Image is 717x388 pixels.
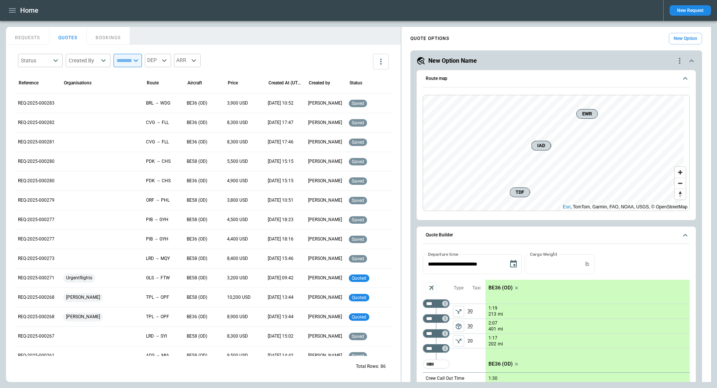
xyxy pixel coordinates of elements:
[308,353,342,359] p: [PERSON_NAME]
[268,255,294,262] p: 09/11/2025 15:46
[187,333,207,339] p: BE58 (OD)
[308,100,342,106] p: [PERSON_NAME]
[18,236,55,242] p: REQ-2025-000277
[87,27,130,45] button: BOOKINGS
[187,275,207,281] p: BE58 (OD)
[187,178,207,184] p: BE36 (OD)
[309,80,330,86] div: Created by
[308,333,342,339] p: [PERSON_NAME]
[146,333,167,339] p: LRD → SYI
[187,314,207,320] p: BE36 (OD)
[308,217,342,223] p: [PERSON_NAME]
[308,255,342,262] p: [PERSON_NAME]
[268,178,294,184] p: 09/16/2025 15:15
[453,321,464,332] button: left aligned
[268,119,294,126] p: 09/16/2025 17:47
[227,236,248,242] p: 4,400 USD
[308,197,342,204] p: [PERSON_NAME]
[580,110,595,118] span: EWR
[423,95,684,211] canvas: Map
[146,255,170,262] p: LRD → MQY
[350,237,366,242] span: saved
[18,139,55,145] p: REQ-2025-000281
[187,236,207,242] p: BE36 (OD)
[308,119,342,126] p: [PERSON_NAME]
[506,257,521,271] button: Choose date, selected date is Sep 17, 2025
[350,276,368,281] span: quoted
[227,353,248,359] p: 9,500 USD
[227,100,248,106] p: 3,900 USD
[268,158,294,165] p: 09/16/2025 15:15
[453,335,464,347] button: left aligned
[146,217,168,223] p: PIB → GYH
[63,307,103,326] span: [PERSON_NAME]
[18,158,55,165] p: REQ-2025-000280
[488,305,497,311] p: 1:19
[428,57,477,65] h5: New Option Name
[488,311,496,317] p: 213
[268,294,294,301] p: 09/04/2025 13:44
[410,37,449,40] h4: QUOTE OPTIONS
[453,306,464,317] span: Type of sector
[426,282,437,294] span: Aircraft selection
[428,251,459,257] label: Departure time
[146,197,170,204] p: ORF → PHL
[20,6,38,15] h1: Home
[18,333,55,339] p: REQ-2025-000267
[228,80,238,86] div: Price
[268,236,294,242] p: 09/12/2025 18:16
[63,288,103,307] span: [PERSON_NAME]
[308,139,342,145] p: [PERSON_NAME]
[268,100,294,106] p: 09/17/2025 10:52
[227,255,248,262] p: 8,400 USD
[146,314,169,320] p: TPL → OPF
[488,320,497,326] p: 2:07
[146,294,169,301] p: TPL → OPF
[187,139,207,145] p: BE36 (OD)
[530,251,557,257] label: Cargo Weight
[488,376,497,381] p: 1:30
[416,56,696,65] button: New Option Namequote-option-actions
[453,335,464,347] span: Type of sector
[468,304,485,319] p: 30
[423,360,450,369] div: Too short
[381,363,386,370] p: 86
[563,203,687,211] div: , TomTom, Garmin, FAO, NOAA, USGS, © OpenStreetMap
[227,139,248,145] p: 8,300 USD
[268,197,294,204] p: 09/16/2025 10:51
[423,95,690,211] div: Route map
[146,178,171,184] p: PDK → CHS
[308,314,342,320] p: [PERSON_NAME]
[488,341,496,347] p: 202
[187,119,207,126] p: BE36 (OD)
[21,57,51,64] div: Status
[18,353,55,359] p: REQ-2025-000261
[227,178,248,184] p: 4,900 USD
[350,101,366,106] span: saved
[227,197,248,204] p: 3,800 USD
[268,314,294,320] p: 09/04/2025 13:44
[227,275,248,281] p: 3,200 USD
[187,197,207,204] p: BE58 (OD)
[227,333,248,339] p: 8,300 USD
[423,329,450,338] div: Too short
[468,334,485,348] p: 20
[350,334,366,339] span: saved
[675,167,686,178] button: Zoom in
[453,321,464,332] span: Type of sector
[227,294,251,301] p: 10,200 USD
[145,54,171,67] div: DEP
[187,294,207,301] p: BE58 (OD)
[227,217,248,223] p: 4,500 USD
[146,275,170,281] p: GLS → FTW
[187,255,207,262] p: BE58 (OD)
[350,314,368,320] span: quoted
[350,217,366,223] span: saved
[187,158,207,165] p: BE58 (OD)
[498,311,503,317] p: mi
[18,294,55,301] p: REQ-2025-000268
[675,189,686,199] button: Reset bearing to north
[69,57,99,64] div: Created By
[350,120,366,125] span: saved
[187,100,207,106] p: BE36 (OD)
